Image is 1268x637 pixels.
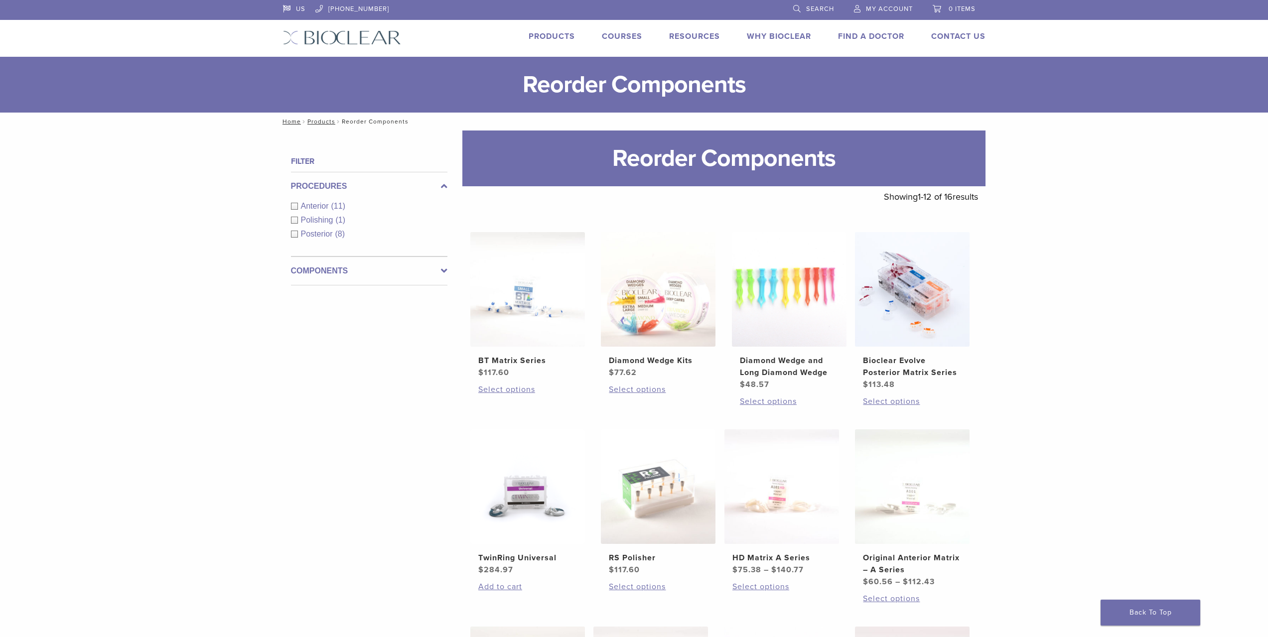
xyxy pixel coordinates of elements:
img: Diamond Wedge and Long Diamond Wedge [732,232,846,347]
span: Search [806,5,834,13]
a: Select options for “BT Matrix Series” [478,383,577,395]
bdi: 60.56 [863,577,893,587]
img: Bioclear [283,30,401,45]
h2: RS Polisher [609,552,707,564]
bdi: 77.62 [609,368,637,378]
bdi: 117.60 [478,368,509,378]
a: Why Bioclear [747,31,811,41]
h2: BT Matrix Series [478,355,577,367]
h2: Bioclear Evolve Posterior Matrix Series [863,355,962,379]
span: 0 items [949,5,976,13]
img: TwinRing Universal [470,429,585,544]
h2: HD Matrix A Series [732,552,831,564]
span: $ [609,565,614,575]
a: Select options for “Diamond Wedge Kits” [609,383,707,395]
a: Home [280,118,301,125]
span: 1-12 of 16 [918,191,953,202]
a: Select options for “Bioclear Evolve Posterior Matrix Series” [863,395,962,407]
a: Select options for “Diamond Wedge and Long Diamond Wedge” [740,395,839,407]
span: $ [478,368,484,378]
img: RS Polisher [601,429,715,544]
span: $ [732,565,738,575]
span: $ [903,577,908,587]
span: $ [740,380,745,389]
bdi: 113.48 [863,380,895,389]
a: Back To Top [1101,600,1200,626]
a: Courses [602,31,642,41]
a: Diamond Wedge KitsDiamond Wedge Kits $77.62 [600,232,716,379]
a: Original Anterior Matrix - A SeriesOriginal Anterior Matrix – A Series [854,429,971,588]
h2: TwinRing Universal [478,552,577,564]
span: $ [863,380,868,389]
a: Products [529,31,575,41]
h2: Diamond Wedge Kits [609,355,707,367]
a: Select options for “Original Anterior Matrix - A Series” [863,593,962,605]
span: / [335,119,342,124]
span: $ [863,577,868,587]
span: Anterior [301,202,331,210]
span: $ [609,368,614,378]
a: Contact Us [931,31,986,41]
bdi: 140.77 [771,565,804,575]
a: Resources [669,31,720,41]
h4: Filter [291,155,447,167]
bdi: 48.57 [740,380,769,389]
img: BT Matrix Series [470,232,585,347]
bdi: 75.38 [732,565,761,575]
a: TwinRing UniversalTwinRing Universal $284.97 [470,429,586,576]
h1: Reorder Components [462,130,986,186]
a: Bioclear Evolve Posterior Matrix SeriesBioclear Evolve Posterior Matrix Series $113.48 [854,232,971,390]
a: Add to cart: “TwinRing Universal” [478,581,577,593]
label: Procedures [291,180,447,192]
span: Polishing [301,216,336,224]
span: My Account [866,5,913,13]
a: Select options for “HD Matrix A Series” [732,581,831,593]
label: Components [291,265,447,277]
span: / [301,119,307,124]
bdi: 112.43 [903,577,935,587]
span: (11) [331,202,345,210]
p: Showing results [884,186,978,207]
a: BT Matrix SeriesBT Matrix Series $117.60 [470,232,586,379]
h2: Original Anterior Matrix – A Series [863,552,962,576]
bdi: 117.60 [609,565,640,575]
a: Select options for “RS Polisher” [609,581,707,593]
span: $ [771,565,777,575]
span: Posterior [301,230,335,238]
bdi: 284.97 [478,565,513,575]
span: (8) [335,230,345,238]
nav: Reorder Components [276,113,993,130]
img: HD Matrix A Series [724,429,839,544]
h2: Diamond Wedge and Long Diamond Wedge [740,355,839,379]
span: – [895,577,900,587]
a: HD Matrix A SeriesHD Matrix A Series [724,429,840,576]
img: Original Anterior Matrix - A Series [855,429,970,544]
span: (1) [335,216,345,224]
a: Products [307,118,335,125]
span: – [764,565,769,575]
span: $ [478,565,484,575]
a: Find A Doctor [838,31,904,41]
img: Diamond Wedge Kits [601,232,715,347]
img: Bioclear Evolve Posterior Matrix Series [855,232,970,347]
a: Diamond Wedge and Long Diamond WedgeDiamond Wedge and Long Diamond Wedge $48.57 [731,232,847,390]
a: RS PolisherRS Polisher $117.60 [600,429,716,576]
